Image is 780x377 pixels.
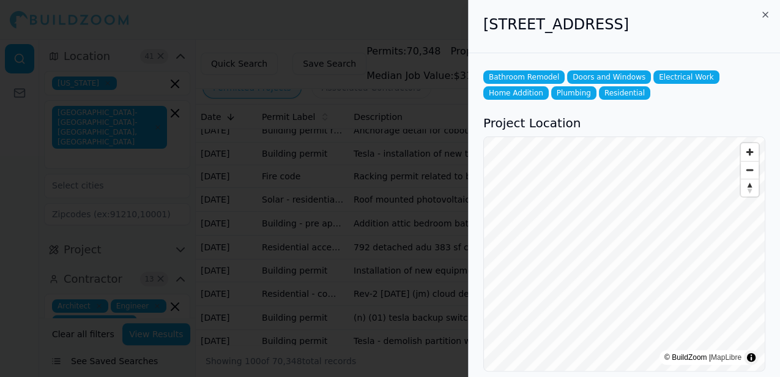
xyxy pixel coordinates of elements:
[567,70,651,84] span: Doors and Windows
[483,86,549,100] span: Home Addition
[483,114,765,132] h3: Project Location
[483,15,765,34] h2: [STREET_ADDRESS]
[484,137,765,371] canvas: Map
[653,70,719,84] span: Electrical Work
[741,179,759,196] button: Reset bearing to north
[741,143,759,161] button: Zoom in
[599,86,650,100] span: Residential
[744,350,759,365] summary: Toggle attribution
[483,70,565,84] span: Bathroom Remodel
[551,86,596,100] span: Plumbing
[664,351,741,364] div: © BuildZoom |
[741,161,759,179] button: Zoom out
[711,353,741,362] a: MapLibre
